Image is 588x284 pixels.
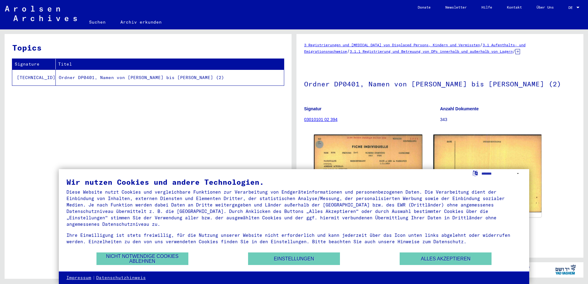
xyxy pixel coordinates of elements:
h3: Topics [12,42,284,54]
td: Ordner DP0401, Namen von [PERSON_NAME] bis [PERSON_NAME] (2) [56,70,284,85]
span: / [513,48,515,54]
h1: Ordner DP0401, Namen von [PERSON_NAME] bis [PERSON_NAME] (2) [304,70,576,97]
div: Diese Website nutzt Cookies und vergleichbare Funktionen zur Verarbeitung von Endgeräteinformatio... [66,189,522,227]
img: yv_logo.png [554,262,577,277]
th: Signature [12,59,56,70]
a: Datenschutzhinweis [96,275,146,281]
a: Impressum [66,275,91,281]
div: Wir nutzen Cookies und andere Technologien. [66,178,522,186]
select: Sprache auswählen [481,169,522,178]
a: Archiv erkunden [113,15,169,29]
span: / [480,42,483,47]
button: Nicht notwendige Cookies ablehnen [96,252,188,265]
a: 3.1.1 Registrierung und Betreuung von DPs innerhalb und außerhalb von Lagern [350,49,513,54]
p: 343 [440,116,576,123]
button: Alles akzeptieren [400,252,492,265]
span: DE [568,6,575,10]
span: / [347,48,350,54]
label: Sprache auswählen [472,170,478,176]
a: 3 Registrierungen und [MEDICAL_DATA] von Displaced Persons, Kindern und Vermissten [304,43,480,47]
b: Anzahl Dokumente [440,106,479,111]
img: 001.jpg [314,134,422,212]
button: Einstellungen [248,252,340,265]
a: 03010101 02 394 [304,117,337,122]
td: [TECHNICAL_ID] [12,70,56,85]
a: Suchen [82,15,113,29]
th: Titel [56,59,284,70]
b: Signatur [304,106,322,111]
img: Arolsen_neg.svg [5,6,77,21]
img: 002.jpg [433,134,542,212]
div: Ihre Einwilligung ist stets freiwillig, für die Nutzung unserer Website nicht erforderlich und ka... [66,232,522,245]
